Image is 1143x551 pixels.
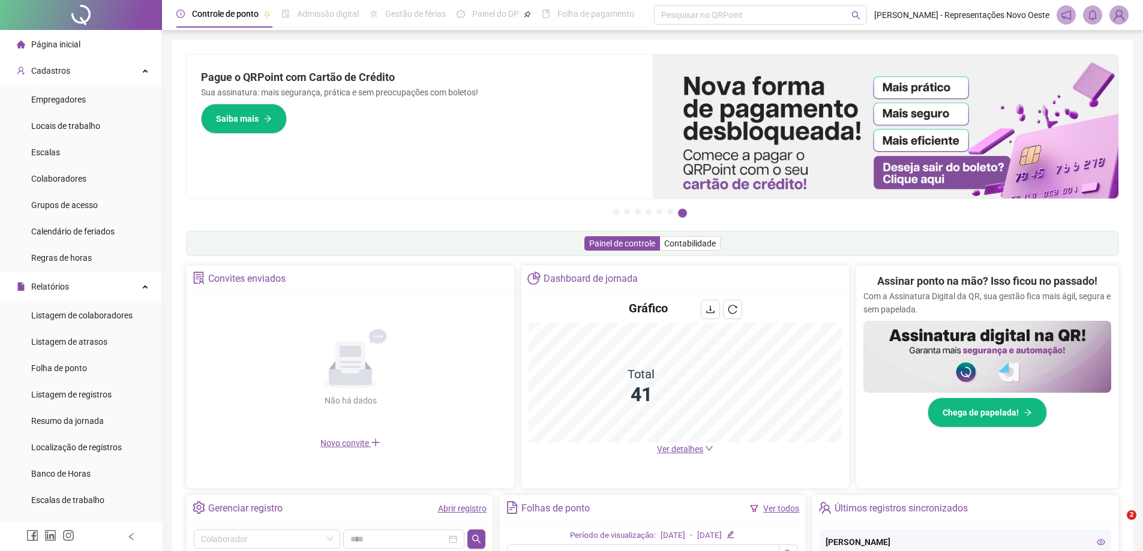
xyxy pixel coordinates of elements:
span: Página inicial [31,40,80,49]
span: bell [1087,10,1098,20]
span: Listagem de atrasos [31,337,107,347]
span: Contabilidade [664,239,716,248]
span: facebook [26,529,38,541]
span: pie-chart [527,272,540,284]
button: Chega de papelada! [928,398,1047,427]
span: 2 [1127,510,1136,520]
span: Banco de Horas [31,469,91,478]
span: notification [1061,10,1072,20]
a: Abrir registro [438,504,487,513]
div: Últimos registros sincronizados [835,498,968,519]
span: Admissão digital [297,9,359,19]
h2: Assinar ponto na mão? Isso ficou no passado! [877,273,1097,290]
span: file-text [506,501,518,514]
span: setting [193,501,205,514]
span: Regras de horas [31,253,92,263]
span: Relatórios [31,282,69,291]
span: Relatório de solicitações [31,522,121,531]
span: arrow-right [1024,408,1032,417]
button: 6 [667,209,673,215]
span: down [705,444,713,453]
a: Ver todos [763,504,799,513]
span: user-add [17,67,25,75]
span: eye [1097,538,1105,546]
span: Localização de registros [31,442,122,452]
span: home [17,40,25,49]
span: Controle de ponto [192,9,259,19]
span: solution [193,272,205,284]
span: Grupos de acesso [31,200,98,210]
span: Escalas [31,147,60,157]
span: Locais de trabalho [31,121,100,131]
span: Listagem de colaboradores [31,311,133,320]
span: left [127,532,136,541]
span: pushpin [524,11,531,18]
span: Escalas de trabalho [31,495,104,505]
h4: Gráfico [629,300,668,317]
span: Painel de controle [589,239,655,248]
button: 5 [656,209,662,215]
div: Período de visualização: [570,529,656,542]
span: linkedin [44,529,56,541]
button: 7 [678,209,687,218]
div: Dashboard de jornada [544,269,638,289]
span: file-done [281,10,290,18]
span: Ver detalhes [657,444,703,454]
span: Gestão de férias [385,9,446,19]
span: clock-circle [176,10,185,18]
span: Colaboradores [31,174,86,183]
div: Não há dados [295,394,406,407]
span: Empregadores [31,95,86,104]
h2: Pague o QRPoint com Cartão de Crédito [201,69,638,86]
span: Listagem de registros [31,390,112,399]
button: 2 [624,209,630,215]
a: Ver detalhes down [657,444,713,454]
span: Chega de papelada! [943,406,1019,419]
span: dashboard [457,10,465,18]
span: plus [371,438,380,447]
p: Sua assinatura: mais segurança, prática e sem preocupações com boletos! [201,86,638,99]
button: 1 [613,209,619,215]
span: arrow-right [263,115,272,123]
span: team [818,501,831,514]
span: Calendário de feriados [31,227,115,236]
span: filter [750,504,758,513]
div: Gerenciar registro [208,498,283,519]
iframe: Intercom live chat [1102,510,1131,539]
img: banner%2F096dab35-e1a4-4d07-87c2-cf089f3812bf.png [653,55,1119,198]
span: Folha de ponto [31,363,87,373]
span: reload [728,305,737,314]
div: [DATE] [697,529,722,542]
button: 4 [646,209,652,215]
img: 7715 [1110,6,1128,24]
span: [PERSON_NAME] - Representações Novo Oeste [874,8,1049,22]
span: Novo convite [320,438,380,448]
div: Convites enviados [208,269,286,289]
span: edit [727,531,734,538]
span: file [17,282,25,291]
span: download [706,305,715,314]
img: banner%2F02c71560-61a6-44d4-94b9-c8ab97240462.png [863,321,1111,393]
span: Resumo da jornada [31,416,104,426]
button: Saiba mais [201,104,287,134]
p: Com a Assinatura Digital da QR, sua gestão fica mais ágil, segura e sem papelada. [863,290,1111,316]
span: Saiba mais [216,112,259,125]
span: instagram [62,529,74,541]
div: Folhas de ponto [521,498,590,519]
div: [PERSON_NAME] [826,535,1105,549]
span: search [851,11,860,20]
span: search [472,534,481,544]
span: sun [370,10,378,18]
span: Painel do DP [472,9,519,19]
span: Folha de pagamento [557,9,634,19]
span: Cadastros [31,66,70,76]
div: [DATE] [661,529,685,542]
span: book [542,10,550,18]
button: 3 [635,209,641,215]
span: pushpin [263,11,271,18]
div: - [690,529,692,542]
